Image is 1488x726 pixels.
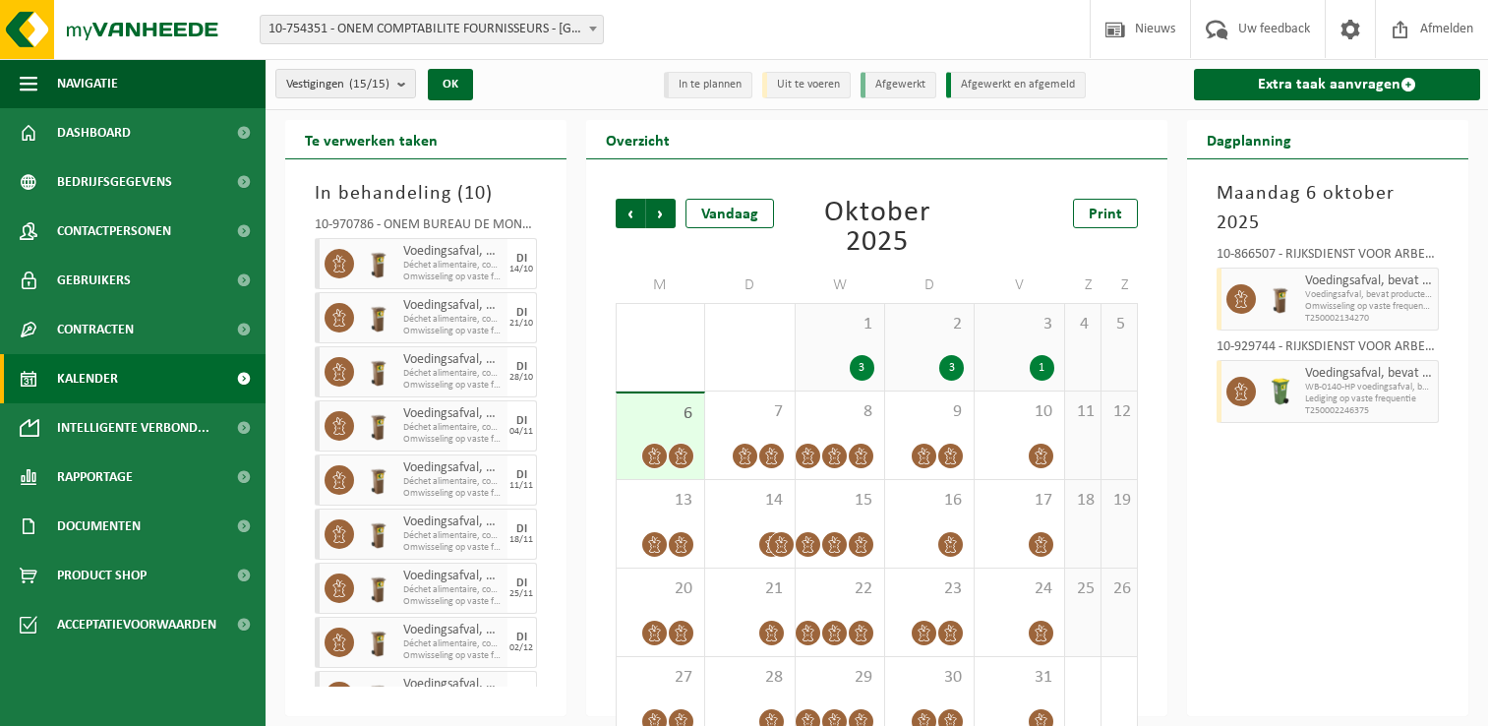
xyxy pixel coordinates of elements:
span: Bedrijfsgegevens [57,157,172,207]
span: Vestigingen [286,70,389,99]
span: 12 [1111,401,1127,423]
span: 23 [895,578,964,600]
div: Oktober 2025 [796,199,958,258]
span: Déchet alimentaire, contenant des produits d'origine animale [403,314,503,326]
span: Dashboard [57,108,131,157]
span: Documenten [57,502,141,551]
span: Vorige [616,199,645,228]
div: 3 [939,355,964,381]
div: 04/11 [509,427,533,437]
img: WB-0140-HPE-BN-01 [1266,284,1295,314]
span: 17 [984,490,1053,512]
span: 15 [805,490,874,512]
span: Omwisseling op vaste frequentie (incl. verwerking) [403,380,503,392]
span: Voedingsafval, bevat producten van dierlijke oorsprong, onverpakt, categorie 3 [403,298,503,314]
span: Contactpersonen [57,207,171,256]
span: 10 [464,184,486,204]
h3: In behandeling ( ) [315,179,537,209]
span: 8 [805,401,874,423]
h2: Dagplanning [1187,120,1311,158]
span: Print [1089,207,1122,222]
h2: Te verwerken taken [285,120,457,158]
div: DI [516,415,527,427]
span: 28 [715,667,784,689]
span: Voedingsafval, bevat producten van dierlijke oorsprong, onverpakt, categorie 3 [403,514,503,530]
img: WB-0140-HPE-BN-01 [364,465,393,495]
span: 29 [805,667,874,689]
span: 13 [626,490,694,512]
span: 4 [1075,314,1091,335]
div: 28/10 [509,373,533,383]
div: 10-970786 - ONEM BUREAU DE MONS - [GEOGRAPHIC_DATA] [315,218,537,238]
span: Kalender [57,354,118,403]
td: M [616,268,705,303]
a: Print [1073,199,1138,228]
span: 3 [984,314,1053,335]
span: 10 [984,401,1053,423]
span: 18 [1075,490,1091,512]
span: 30 [895,667,964,689]
span: Déchet alimentaire, contenant des produits d'origine animale [403,638,503,650]
span: Navigatie [57,59,118,108]
span: Omwisseling op vaste frequentie (incl. verwerking) [403,272,503,283]
li: In te plannen [664,72,752,98]
span: Voedingsafval, bevat producten van dierlijke oorsprong, onve [1305,289,1433,301]
li: Afgewerkt [861,72,936,98]
span: Omwisseling op vaste frequentie (incl. verwerking) [403,488,503,500]
div: DI [516,307,527,319]
span: Déchet alimentaire, contenant des produits d'origine animale [403,530,503,542]
td: D [885,268,975,303]
span: 31 [984,667,1053,689]
td: Z [1065,268,1101,303]
div: 3 [850,355,874,381]
span: 6 [626,403,694,425]
span: Acceptatievoorwaarden [57,600,216,649]
span: 24 [984,578,1053,600]
span: 19 [1111,490,1127,512]
span: Voedingsafval, bevat producten van dierlijke oorsprong, onverpakt, categorie 3 [403,677,503,693]
h3: Maandag 6 oktober 2025 [1217,179,1439,238]
div: DI [516,523,527,535]
img: WB-0140-HPE-BN-01 [364,574,393,603]
div: 1 [1030,355,1054,381]
li: Uit te voeren [762,72,851,98]
span: 20 [626,578,694,600]
span: 10-754351 - ONEM COMPTABILITE FOURNISSEURS - BRUXELLES [260,15,604,44]
img: WB-0140-HPE-GN-50 [1266,377,1295,406]
span: Omwisseling op vaste frequentie (incl. verwerking) [403,650,503,662]
div: 21/10 [509,319,533,329]
div: 11/11 [509,481,533,491]
div: DI [516,577,527,589]
li: Afgewerkt en afgemeld [946,72,1086,98]
h2: Overzicht [586,120,689,158]
span: 7 [715,401,784,423]
img: WB-0140-HPE-BN-01 [364,249,393,278]
span: 10-754351 - ONEM COMPTABILITE FOURNISSEURS - BRUXELLES [261,16,603,43]
span: T250002134270 [1305,313,1433,325]
button: OK [428,69,473,100]
span: 27 [626,667,694,689]
div: 02/12 [509,643,533,653]
span: Déchet alimentaire, contenant des produits d'origine animale [403,476,503,488]
span: 2 [895,314,964,335]
img: WB-0140-HPE-BN-01 [364,303,393,333]
span: Voedingsafval, bevat producten van dierlijke oorsprong, onverpakt, categorie 3 [1305,366,1433,382]
count: (15/15) [349,78,389,91]
td: D [705,268,795,303]
span: Voedingsafval, bevat producten van dierlijke oorsprong, onverpakt, categorie 3 [403,406,503,422]
div: 14/10 [509,265,533,274]
span: Volgende [646,199,676,228]
span: 11 [1075,401,1091,423]
span: 1 [805,314,874,335]
div: DI [516,361,527,373]
span: Omwisseling op vaste frequentie (incl. verwerking) [403,434,503,446]
div: DI [516,632,527,643]
span: Déchet alimentaire, contenant des produits d'origine animale [403,260,503,272]
div: DI [516,469,527,481]
span: Intelligente verbond... [57,403,209,453]
td: V [975,268,1064,303]
span: 9 [895,401,964,423]
span: 21 [715,578,784,600]
img: WB-0140-HPE-BN-01 [364,357,393,387]
span: Product Shop [57,551,147,600]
